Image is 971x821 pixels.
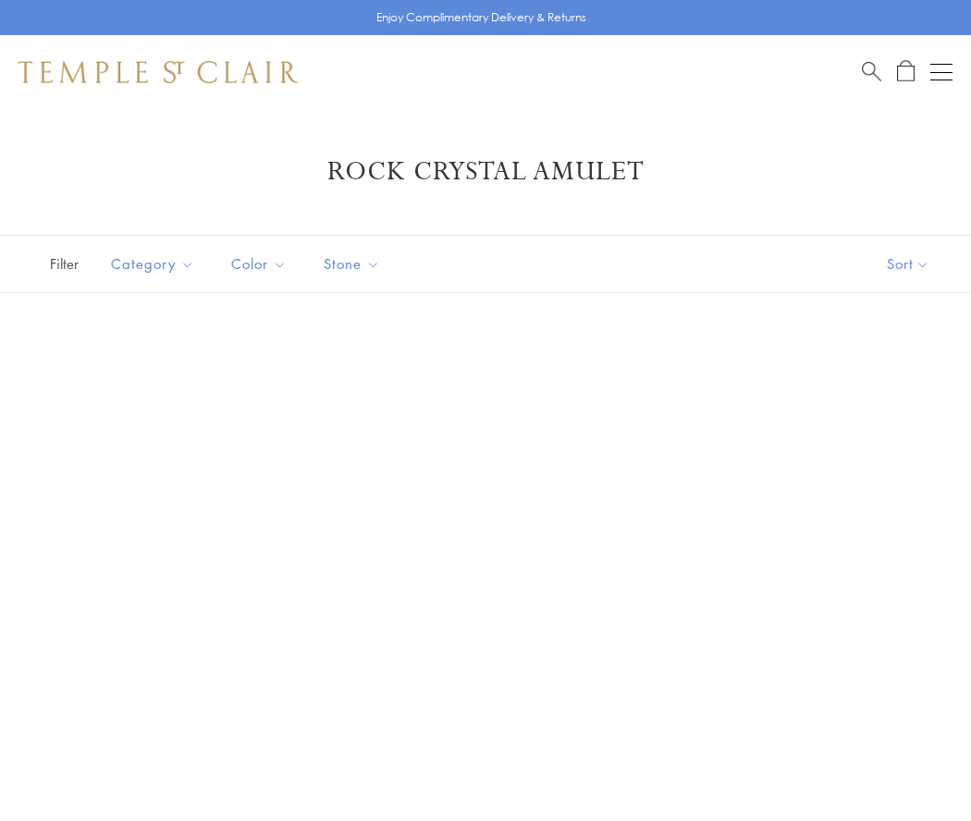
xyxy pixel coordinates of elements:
[46,155,925,189] h1: Rock Crystal Amulet
[897,60,915,83] a: Open Shopping Bag
[930,61,953,83] button: Open navigation
[217,243,301,285] button: Color
[845,236,971,292] button: Show sort by
[310,243,394,285] button: Stone
[862,60,881,83] a: Search
[222,252,301,276] span: Color
[18,61,298,83] img: Temple St. Clair
[314,252,394,276] span: Stone
[376,8,586,27] p: Enjoy Complimentary Delivery & Returns
[97,243,208,285] button: Category
[102,252,208,276] span: Category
